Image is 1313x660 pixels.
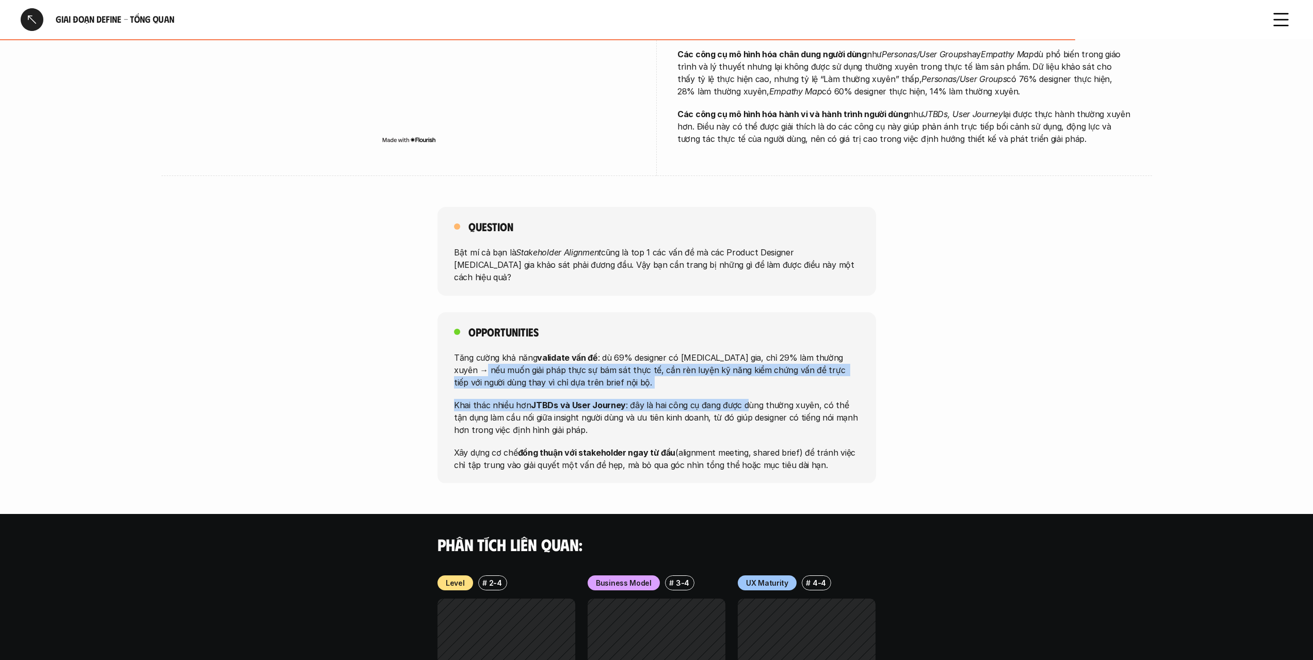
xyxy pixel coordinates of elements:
[454,446,860,471] p: Xây dựng cơ chế (alignment meeting, shared brief) để tránh việc chỉ tập trung vào giải quyết một ...
[882,49,967,59] em: Personas/User Groups
[769,86,822,96] em: Empathy Map
[516,247,601,257] em: Stakeholder Alignment
[677,49,867,59] strong: Các công cụ mô hình hóa chân dung người dùng
[677,108,1131,145] p: như lại được thực hành thường xuyên hơn. Điều này có thể được giải thích là do các công cụ này gi...
[677,48,1131,98] p: như hay dù phổ biến trong giáo trình và lý thuyết nhưng lại không được sử dụng thường xuyên trong...
[437,535,876,554] h4: Phân tích liên quan:
[669,579,674,587] h6: #
[446,577,465,588] p: Level
[517,447,675,457] strong: đồng thuận với stakeholder ngay từ đầu
[677,109,908,119] strong: Các công cụ mô hình hóa hành vi và hành trình người dùng
[382,135,436,143] img: Made with Flourish
[923,109,1002,119] em: JTBDs, User Journey
[981,49,1034,59] em: Empathy Map
[676,577,689,588] p: 3-4
[596,577,652,588] p: Business Model
[806,579,811,587] h6: #
[468,219,513,234] h5: Question
[489,577,501,588] p: 2-4
[921,74,1007,84] em: Personas/User Groups
[454,398,860,436] p: Khai thác nhiều hơn : đây là hai công cụ đang được dùng thường xuyên, có thể tận dụng làm cầu nối...
[56,13,1257,25] h6: Giai đoạn Define - Tổng quan
[468,325,539,339] h5: Opportunities
[537,352,598,362] strong: validate vấn đề
[454,351,860,388] p: Tăng cường khả năng : dù 69% designer có [MEDICAL_DATA] gia, chỉ 29% làm thường xuyên → nếu muốn ...
[746,577,788,588] p: UX Maturity
[813,577,826,588] p: 4-4
[454,246,860,283] p: Bật mí cả bạn là cũng là top 1 các vấn đề mà các Product Designer [MEDICAL_DATA] gia khảo sát phả...
[531,399,626,410] strong: JTBDs và User Journey
[482,579,487,587] h6: #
